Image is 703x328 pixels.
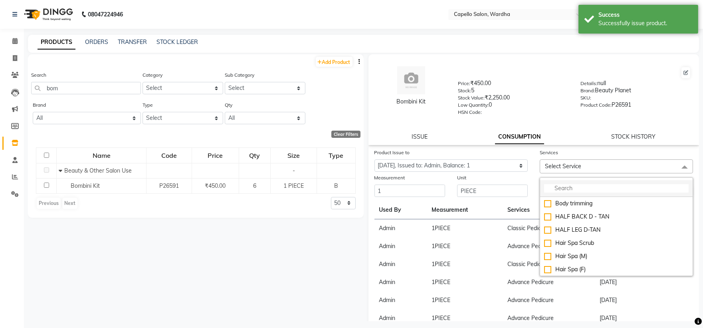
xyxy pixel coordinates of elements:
[374,237,427,255] td: Admin
[240,148,270,163] div: Qty
[427,219,503,238] td: 1
[435,225,450,232] span: PIECE
[503,201,595,219] th: Services
[427,201,503,219] th: Measurement
[374,273,427,291] td: Admin
[495,130,544,144] a: CONSUMPTION
[458,79,568,90] div: ₹450.00
[457,174,466,181] label: Unit
[580,101,612,109] label: Product Code:
[595,273,693,291] td: [DATE]
[503,237,595,255] td: Advance Pedicure
[503,255,595,273] td: Classic Pedicure
[192,148,238,163] div: Price
[580,94,591,101] label: SKU:
[376,97,446,106] div: Bombini Kit
[427,255,503,273] td: 1
[88,3,123,26] b: 08047224946
[458,101,489,109] label: Low Quantity:
[57,148,146,163] div: Name
[118,38,147,46] a: TRANSFER
[147,148,191,163] div: Code
[435,278,450,286] span: PIECE
[33,101,46,109] label: Brand
[316,57,352,67] a: Add Product
[503,309,595,327] td: Advance Pedicure
[331,131,360,138] div: Clear Filters
[85,38,108,46] a: ORDERS
[374,201,427,219] th: Used By
[598,11,692,19] div: Success
[544,184,689,193] input: multiselect-search
[143,101,153,109] label: Type
[427,291,503,309] td: 1
[612,133,656,140] a: STOCK HISTORY
[374,219,427,238] td: Admin
[435,314,450,322] span: PIECE
[317,148,354,163] div: Type
[397,66,425,94] img: avatar
[412,133,428,140] a: ISSUE
[59,167,64,174] span: Collapse Row
[458,101,568,112] div: 0
[458,86,568,97] div: 5
[545,163,581,170] span: Select Service
[503,273,595,291] td: Advance Pedicure
[427,273,503,291] td: 1
[458,94,485,101] label: Stock Value:
[374,174,405,181] label: Measurement
[374,149,410,156] label: Product Issue to
[38,35,75,50] a: PRODUCTS
[435,296,450,304] span: PIECE
[143,72,162,79] label: Category
[253,182,256,189] span: 6
[31,82,141,94] input: Search by product name or code
[458,93,568,105] div: ₹2,250.00
[580,101,691,112] div: P26591
[374,291,427,309] td: Admin
[503,219,595,238] td: Classic Pedicure
[544,213,689,221] div: HALF BACK D - TAN
[580,87,595,94] label: Brand:
[71,182,100,189] span: Bombini Kit
[544,265,689,274] div: Hair Spa (F)
[544,252,689,260] div: Hair Spa (M)
[458,80,470,87] label: Price:
[225,72,254,79] label: Sub Category
[458,109,482,116] label: HSN Code:
[595,291,693,309] td: [DATE]
[503,291,595,309] td: Advance Pedicure
[205,182,226,189] span: ₹450.00
[540,149,558,156] label: Services
[544,226,689,234] div: HALF LEG D-TAN
[20,3,75,26] img: logo
[544,239,689,247] div: Hair Spa Scrub
[293,167,295,174] span: -
[435,260,450,268] span: PIECE
[458,87,471,94] label: Stock:
[31,72,46,79] label: Search
[374,309,427,327] td: Admin
[374,255,427,273] td: Admin
[427,309,503,327] td: 1
[334,182,338,189] span: B
[580,80,597,87] label: Details:
[580,86,691,97] div: Beauty Planet
[595,309,693,327] td: [DATE]
[271,148,317,163] div: Size
[435,243,450,250] span: PIECE
[427,237,503,255] td: 1
[159,182,179,189] span: P26591
[283,182,304,189] span: 1 PIECE
[598,19,692,28] div: Successfully issue product.
[64,167,132,174] span: Beauty & Other Salon Use
[544,199,689,208] div: Body trimming
[156,38,198,46] a: STOCK LEDGER
[225,101,232,109] label: Qty
[580,79,691,90] div: null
